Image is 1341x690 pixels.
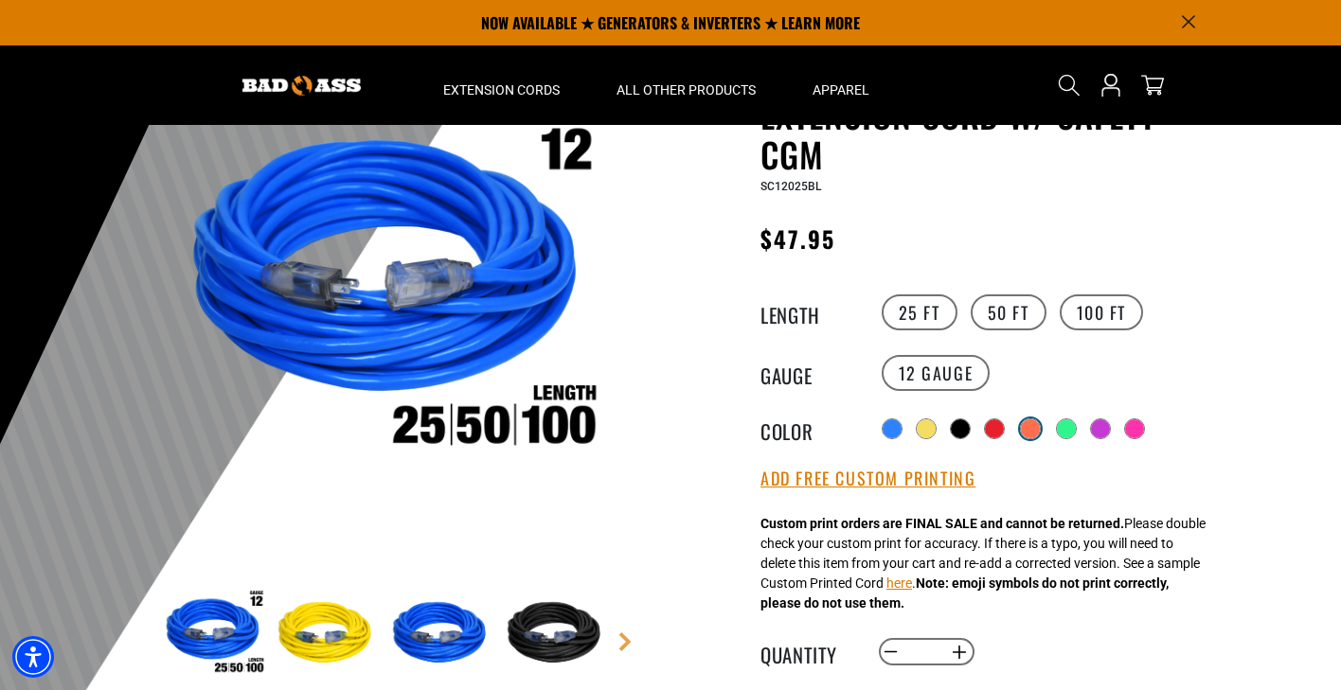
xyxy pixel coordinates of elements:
[760,361,855,385] legend: Gauge
[273,579,383,689] img: Yellow
[617,81,756,98] span: All Other Products
[760,516,1124,531] strong: Custom print orders are FINAL SALE and cannot be returned.
[1060,294,1144,330] label: 100 FT
[760,514,1206,613] div: Please double check your custom print for accuracy. If there is a typo, you will need to delete t...
[415,45,588,125] summary: Extension Cords
[588,45,784,125] summary: All Other Products
[760,180,821,193] span: SC12025BL
[882,294,957,330] label: 25 FT
[502,579,612,689] img: Black
[760,416,855,441] legend: Color
[1096,45,1126,125] a: Open this option
[760,469,975,489] button: Add Free Custom Printing
[760,221,835,256] span: $47.95
[387,579,497,689] img: Blue
[886,574,912,593] button: here
[443,81,560,98] span: Extension Cords
[242,76,361,96] img: Bad Ass Extension Cords
[813,81,869,98] span: Apparel
[760,575,1169,610] strong: Note: emoji symbols do not print correctly, please do not use them.
[616,632,635,651] a: Next
[1054,70,1084,100] summary: Search
[760,640,855,664] label: Quantity
[760,300,855,325] legend: Length
[1137,74,1168,97] a: cart
[971,294,1046,330] label: 50 FT
[882,355,991,391] label: 12 Gauge
[12,636,54,678] div: Accessibility Menu
[784,45,898,125] summary: Apparel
